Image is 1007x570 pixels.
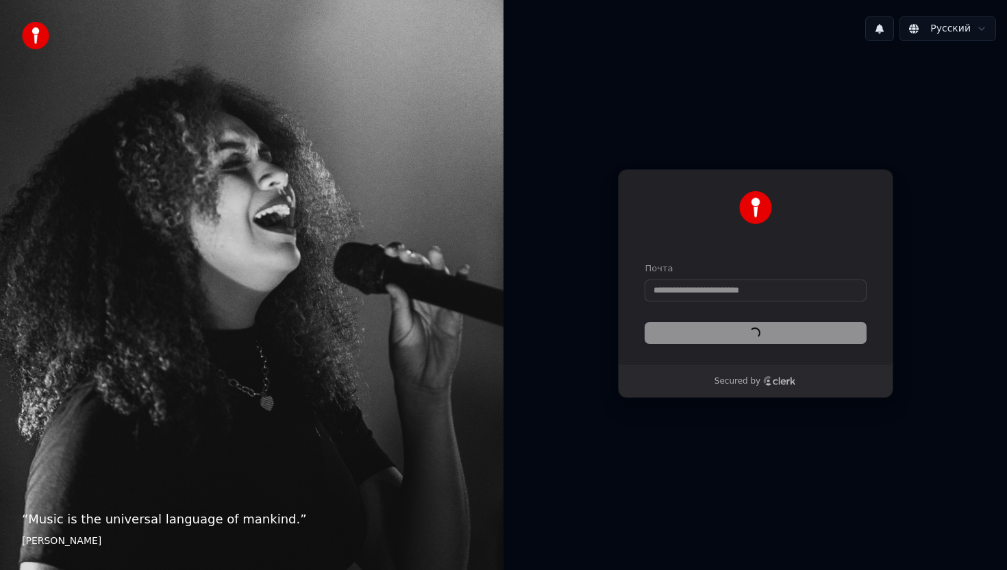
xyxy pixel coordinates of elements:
[22,510,482,529] p: “ Music is the universal language of mankind. ”
[714,376,760,387] p: Secured by
[739,191,772,224] img: Youka
[763,376,796,386] a: Clerk logo
[22,22,49,49] img: youka
[22,534,482,548] footer: [PERSON_NAME]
